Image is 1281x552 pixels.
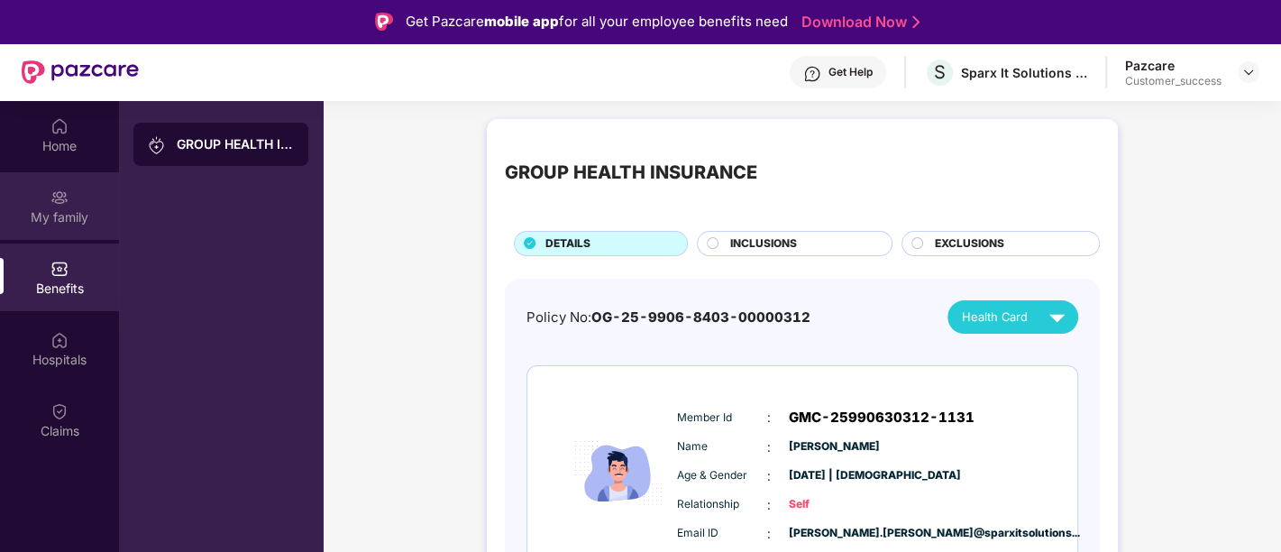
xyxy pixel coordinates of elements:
div: GROUP HEALTH INSURANCE [177,135,294,153]
span: INCLUSIONS [730,235,797,253]
img: svg+xml;base64,PHN2ZyBpZD0iQ2xhaW0iIHhtbG5zPSJodHRwOi8vd3d3LnczLm9yZy8yMDAwL3N2ZyIgd2lkdGg9IjIwIi... [50,402,69,420]
span: Relationship [677,496,767,513]
button: Health Card [947,300,1077,334]
img: svg+xml;base64,PHN2ZyBpZD0iSG9zcGl0YWxzIiB4bWxucz0iaHR0cDovL3d3dy53My5vcmcvMjAwMC9zdmciIHdpZHRoPS... [50,331,69,349]
div: Pazcare [1125,57,1222,74]
span: S [934,61,946,83]
span: GMC-25990630312-1131 [789,407,974,428]
span: Self [789,496,879,513]
span: [PERSON_NAME].[PERSON_NAME]@sparxitsolutions... [789,525,879,542]
img: svg+xml;base64,PHN2ZyBpZD0iRHJvcGRvd24tMzJ4MzIiIHhtbG5zPSJodHRwOi8vd3d3LnczLm9yZy8yMDAwL3N2ZyIgd2... [1241,65,1256,79]
div: Get Pazcare for all your employee benefits need [406,11,788,32]
div: Policy No: [526,307,810,328]
span: Name [677,438,767,455]
span: : [767,437,771,457]
div: Get Help [828,65,873,79]
img: Logo [375,13,393,31]
span: OG-25-9906-8403-00000312 [591,308,810,326]
span: Email ID [677,525,767,542]
div: Sparx It Solutions Private Limited [961,64,1087,81]
span: : [767,466,771,486]
div: GROUP HEALTH INSURANCE [505,159,757,187]
img: svg+xml;base64,PHN2ZyB3aWR0aD0iMjAiIGhlaWdodD0iMjAiIHZpZXdCb3g9IjAgMCAyMCAyMCIgZmlsbD0ibm9uZSIgeG... [50,189,69,207]
img: Stroke [912,13,920,32]
img: svg+xml;base64,PHN2ZyBpZD0iSG9tZSIgeG1sbnM9Imh0dHA6Ly93d3cudzMub3JnLzIwMDAvc3ZnIiB3aWR0aD0iMjAiIG... [50,117,69,135]
img: svg+xml;base64,PHN2ZyBpZD0iSGVscC0zMngzMiIgeG1sbnM9Imh0dHA6Ly93d3cudzMub3JnLzIwMDAvc3ZnIiB3aWR0aD... [803,65,821,83]
span: [DATE] | [DEMOGRAPHIC_DATA] [789,467,879,484]
span: Member Id [677,409,767,427]
span: EXCLUSIONS [935,235,1004,253]
span: : [767,495,771,515]
img: svg+xml;base64,PHN2ZyBpZD0iQmVuZWZpdHMiIHhtbG5zPSJodHRwOi8vd3d3LnczLm9yZy8yMDAwL3N2ZyIgd2lkdGg9Ij... [50,260,69,278]
span: [PERSON_NAME] [789,438,879,455]
span: : [767,524,771,544]
span: : [767,408,771,428]
span: DETAILS [545,235,590,253]
a: Download Now [801,13,914,32]
img: icon [564,396,673,551]
img: svg+xml;base64,PHN2ZyB4bWxucz0iaHR0cDovL3d3dy53My5vcmcvMjAwMC9zdmciIHZpZXdCb3g9IjAgMCAyNCAyNCIgd2... [1041,301,1073,333]
span: Health Card [962,308,1028,326]
div: Customer_success [1125,74,1222,88]
span: Age & Gender [677,467,767,484]
img: New Pazcare Logo [22,60,139,84]
strong: mobile app [484,13,559,30]
img: svg+xml;base64,PHN2ZyB3aWR0aD0iMjAiIGhlaWdodD0iMjAiIHZpZXdCb3g9IjAgMCAyMCAyMCIgZmlsbD0ibm9uZSIgeG... [148,136,166,154]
